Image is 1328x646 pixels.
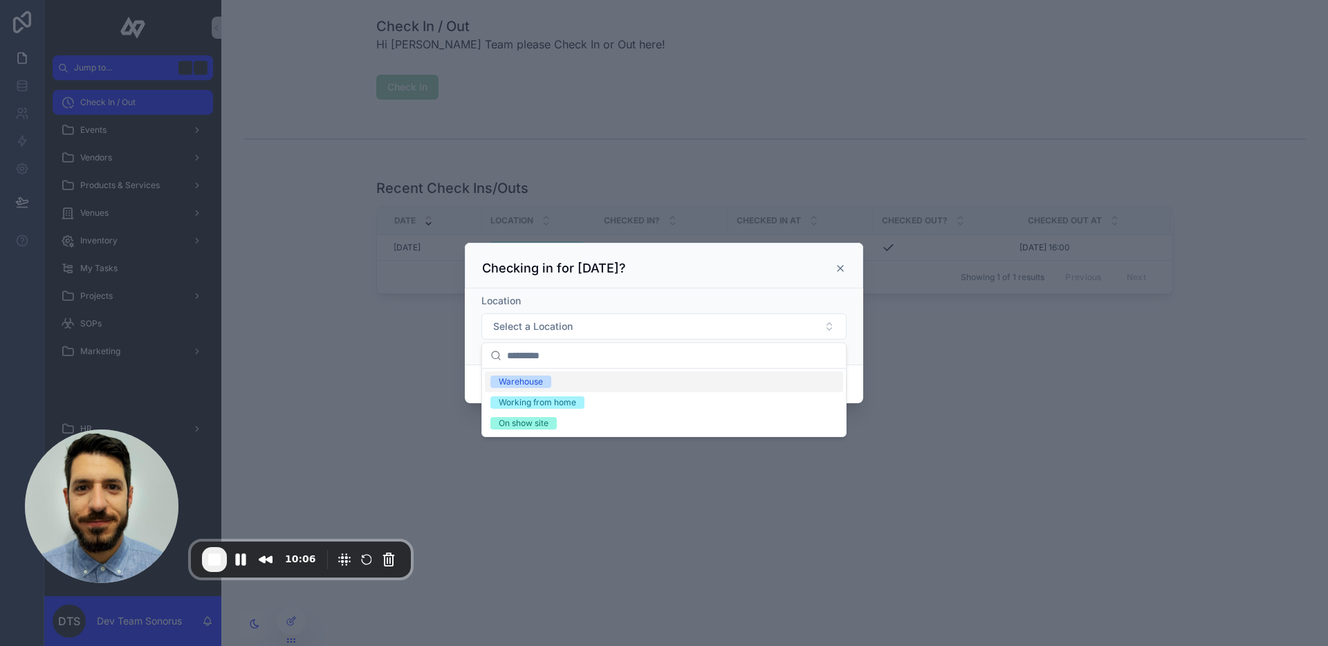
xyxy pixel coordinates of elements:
span: Location [481,295,521,306]
div: On show site [499,417,548,430]
div: Warehouse [499,376,543,388]
div: Suggestions [482,369,846,436]
button: Select Button [481,313,847,340]
div: Working from home [499,396,576,409]
h3: Checking in for [DATE]? [482,260,626,277]
span: Select a Location [493,320,573,333]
